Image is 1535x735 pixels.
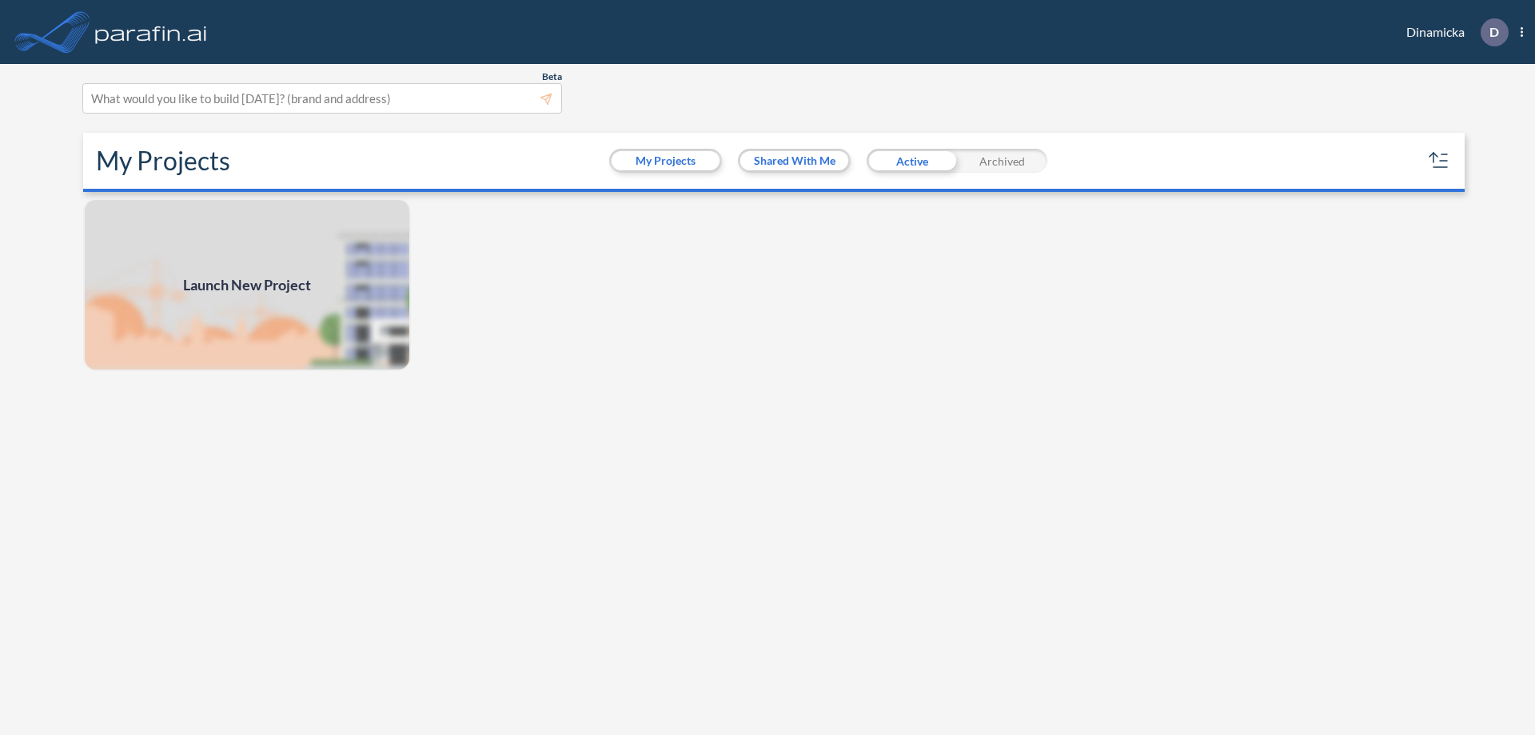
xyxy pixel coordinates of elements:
[1382,18,1523,46] div: Dinamicka
[867,149,957,173] div: Active
[183,274,311,296] span: Launch New Project
[740,151,848,170] button: Shared With Me
[1426,148,1452,174] button: sort
[83,198,411,371] a: Launch New Project
[83,198,411,371] img: add
[957,149,1047,173] div: Archived
[96,146,230,176] h2: My Projects
[542,70,562,83] span: Beta
[92,16,210,48] img: logo
[1489,25,1499,39] p: D
[612,151,720,170] button: My Projects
